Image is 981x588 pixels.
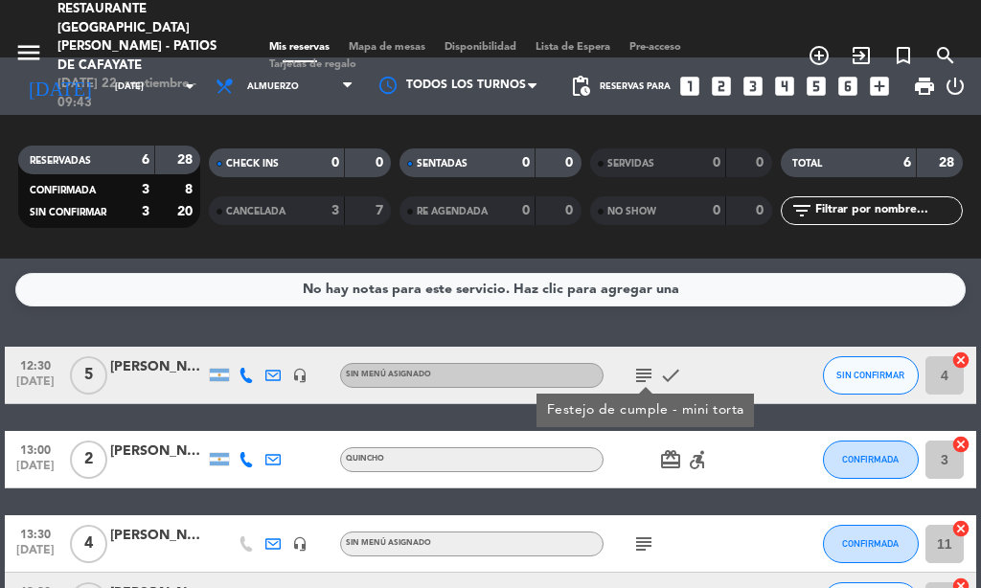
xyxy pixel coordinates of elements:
div: [PERSON_NAME] [110,441,206,463]
strong: 0 [713,204,720,217]
strong: 0 [756,156,767,170]
strong: 0 [565,204,577,217]
i: arrow_drop_down [178,75,201,98]
span: CANCELADA [226,207,285,216]
div: [PERSON_NAME] [110,356,206,378]
span: TOTAL [792,159,822,169]
i: [DATE] [14,67,105,105]
span: CONFIRMADA [842,538,899,549]
strong: 8 [185,183,196,196]
i: cancel [951,519,970,538]
span: pending_actions [569,75,592,98]
span: CONFIRMADA [842,454,899,464]
button: CONFIRMADA [823,441,919,479]
div: Festejo de cumple - mini torta [547,400,744,420]
strong: 0 [565,156,577,170]
button: SIN CONFIRMAR [823,356,919,395]
span: 5 [70,356,107,395]
i: accessible_forward [686,448,709,471]
strong: 3 [142,183,149,196]
i: headset_mic [292,368,308,383]
span: 13:30 [11,522,59,544]
span: Mis reservas [260,42,339,53]
strong: 0 [376,156,387,170]
strong: 0 [522,204,530,217]
i: looks_3 [741,74,765,99]
span: Almuerzo [247,81,299,92]
span: [DATE] [11,460,59,482]
span: SENTADAS [417,159,468,169]
strong: 0 [522,156,530,170]
i: looks_two [709,74,734,99]
i: add_box [867,74,892,99]
span: Sin menú asignado [346,539,431,547]
span: Lista de Espera [526,42,620,53]
span: CONFIRMADA [30,186,96,195]
span: [DATE] [11,375,59,397]
i: looks_6 [835,74,860,99]
span: Quincho [346,455,384,463]
span: Sin menú asignado [346,371,431,378]
strong: 3 [142,205,149,218]
strong: 6 [903,156,911,170]
i: headset_mic [292,536,308,552]
i: power_settings_new [944,75,967,98]
strong: 3 [331,204,339,217]
div: LOG OUT [944,57,967,115]
span: CHECK INS [226,159,279,169]
strong: 0 [713,156,720,170]
span: 4 [70,525,107,563]
strong: 0 [331,156,339,170]
i: card_giftcard [659,448,682,471]
i: search [934,44,957,67]
strong: 20 [177,205,196,218]
i: cancel [951,351,970,370]
span: SIN CONFIRMAR [30,208,106,217]
i: turned_in_not [892,44,915,67]
div: No hay notas para este servicio. Haz clic para agregar una [303,279,679,301]
input: Filtrar por nombre... [813,200,962,221]
span: print [913,75,936,98]
span: Disponibilidad [435,42,526,53]
span: Pre-acceso [620,42,691,53]
span: [DATE] [11,544,59,566]
strong: 0 [756,204,767,217]
i: cancel [951,435,970,454]
button: CONFIRMADA [823,525,919,563]
span: Mapa de mesas [339,42,435,53]
span: SIN CONFIRMAR [836,370,904,380]
strong: 28 [177,153,196,167]
span: 2 [70,441,107,479]
i: check [659,364,682,387]
div: [PERSON_NAME] X4 [110,525,206,547]
i: subject [632,532,655,555]
span: 13:00 [11,438,59,460]
i: menu [14,38,43,67]
button: menu [14,38,43,74]
strong: 7 [376,204,387,217]
span: NO SHOW [607,207,656,216]
i: exit_to_app [850,44,873,67]
i: looks_one [677,74,702,99]
strong: 28 [939,156,958,170]
span: SERVIDAS [607,159,654,169]
i: filter_list [790,199,813,222]
span: RE AGENDADA [417,207,488,216]
i: add_circle_outline [808,44,831,67]
strong: 6 [142,153,149,167]
i: subject [632,364,655,387]
span: 12:30 [11,353,59,375]
i: looks_5 [804,74,829,99]
span: RESERVADAS [30,156,91,166]
span: Reservas para [600,81,671,92]
i: looks_4 [772,74,797,99]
